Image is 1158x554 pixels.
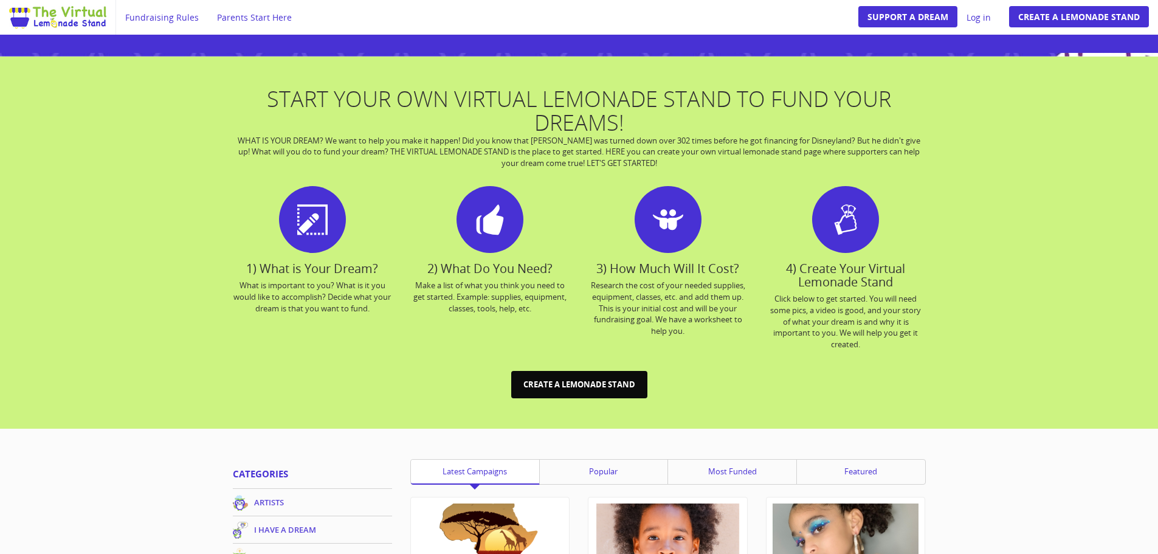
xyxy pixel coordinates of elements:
a: Featured [797,460,925,483]
h1: START YOUR OWN VIRTUAL LEMONADE STAND TO FUND YOUR DREAMS! [233,87,926,135]
a: Latest Campaigns [411,460,539,483]
a: Popular [540,460,668,483]
h4: 1) What is Your Dream? [233,262,393,275]
span: Support A Dream [867,11,948,23]
h4: 4) Create Your Virtual Lemonade Stand [766,262,926,289]
a: ARTISTS [233,493,393,511]
p: Research the cost of your needed supplies, equipment, classes, etc. and add them up. This is your... [588,280,748,336]
h4: 2) What Do You Need? [410,262,570,275]
h4: 3) How Much Will It Cost? [588,262,748,275]
p: Make a list of what you think you need to get started. Example: supplies, equipment, classes, too... [410,280,570,314]
p: WHAT IS YOUR DREAM? We want to help you make it happen! Did you know that [PERSON_NAME] was turne... [233,135,926,169]
img: 60358_icon_artist_150.png [233,495,248,511]
img: Image [9,6,106,29]
a: Create a Lemonade Stand [1009,6,1149,27]
a: Support A Dream [858,6,957,27]
a: Most Funded [668,460,796,483]
a: I HAVE A DREAM [233,521,393,539]
img: 19208_icon_I_Have_A_Dream_150.png [233,522,248,539]
p: Click below to get started. You will need some pics, a video is good, and your story of what your... [766,293,926,350]
span: Categories [233,468,288,480]
p: What is important to you? What is it you would like to accomplish? Decide what your dream is that... [233,280,393,314]
a: Create a Lemonade Stand [511,371,647,398]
